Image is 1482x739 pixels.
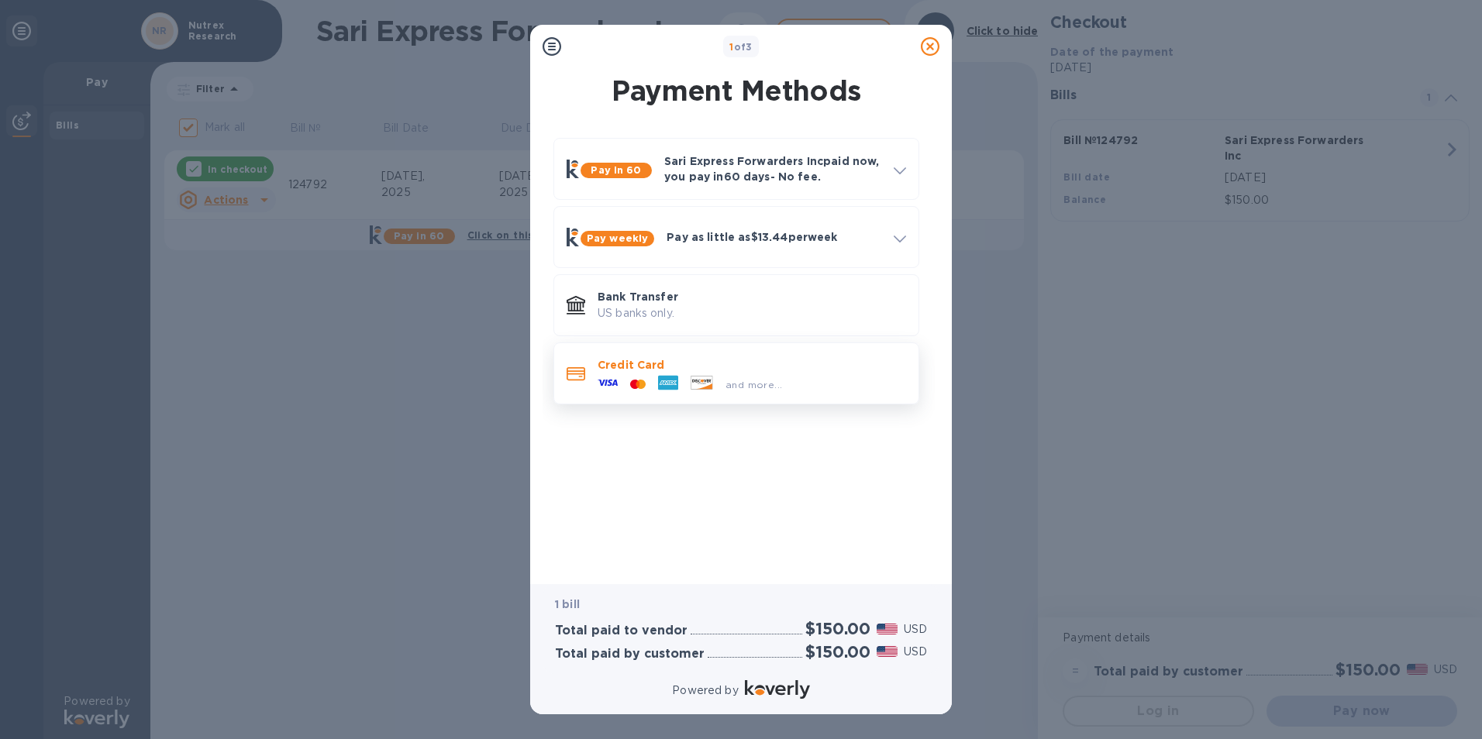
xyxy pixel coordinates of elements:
[904,644,927,660] p: USD
[672,682,738,699] p: Powered by
[591,164,641,176] b: Pay in 60
[904,621,927,638] p: USD
[550,74,922,107] h1: Payment Methods
[805,619,870,638] h2: $150.00
[877,646,898,657] img: USD
[667,229,881,245] p: Pay as little as $13.44 per week
[555,624,688,638] h3: Total paid to vendor
[555,598,580,610] b: 1 bill
[664,153,881,184] p: Sari Express Forwarders Inc paid now, you pay in 60 days - No fee.
[598,289,906,304] p: Bank Transfer
[729,41,753,53] b: of 3
[598,357,906,373] p: Credit Card
[745,680,810,699] img: Logo
[725,379,782,390] span: and more...
[805,642,870,662] h2: $150.00
[598,305,906,321] p: US banks only.
[729,41,733,53] span: 1
[555,647,705,662] h3: Total paid by customer
[587,232,648,244] b: Pay weekly
[877,624,898,634] img: USD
